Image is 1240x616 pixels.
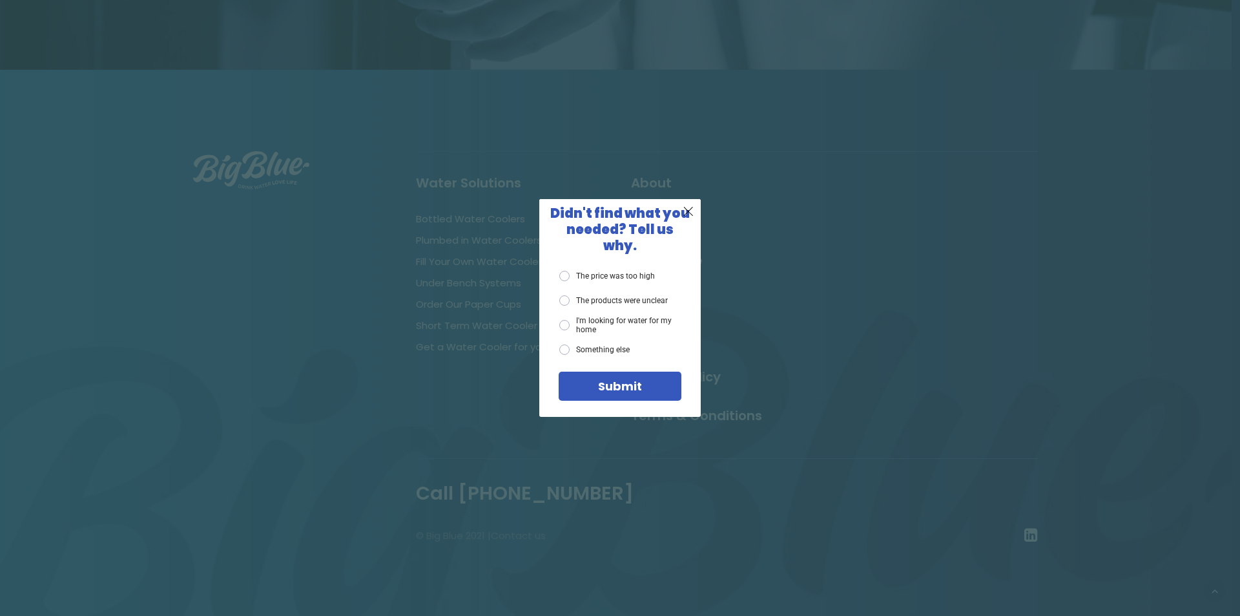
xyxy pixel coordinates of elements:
span: X [683,203,694,219]
iframe: Chatbot [1155,531,1222,598]
label: Something else [559,345,630,355]
label: The price was too high [559,271,655,281]
label: The products were unclear [559,295,668,306]
span: Didn't find what you needed? Tell us why. [550,204,690,255]
label: I'm looking for water for my home [559,316,681,335]
span: Submit [598,378,642,394]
